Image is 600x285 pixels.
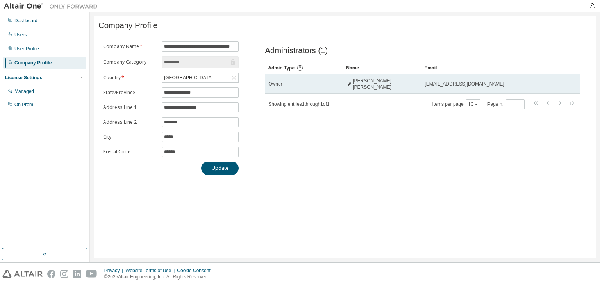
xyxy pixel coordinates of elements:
[487,99,525,109] span: Page n.
[14,46,39,52] div: User Profile
[201,162,239,175] button: Update
[353,78,418,90] span: [PERSON_NAME] [PERSON_NAME]
[103,134,157,140] label: City
[103,59,157,65] label: Company Category
[4,2,102,10] img: Altair One
[103,119,157,125] label: Address Line 2
[14,32,27,38] div: Users
[98,21,157,30] span: Company Profile
[125,267,177,274] div: Website Terms of Use
[103,104,157,110] label: Address Line 1
[103,149,157,155] label: Postal Code
[177,267,215,274] div: Cookie Consent
[265,46,328,55] span: Administrators (1)
[268,81,282,87] span: Owner
[14,88,34,94] div: Managed
[268,65,295,71] span: Admin Type
[468,101,479,107] button: 10
[268,102,329,107] span: Showing entries 1 through 1 of 1
[432,99,480,109] span: Items per page
[103,43,157,50] label: Company Name
[346,62,418,74] div: Name
[60,270,68,278] img: instagram.svg
[2,270,43,278] img: altair_logo.svg
[163,73,214,82] div: [GEOGRAPHIC_DATA]
[14,18,37,24] div: Dashboard
[14,102,33,108] div: On Prem
[104,267,125,274] div: Privacy
[86,270,97,278] img: youtube.svg
[5,75,42,81] div: License Settings
[424,62,558,74] div: Email
[162,73,238,82] div: [GEOGRAPHIC_DATA]
[425,81,504,87] span: [EMAIL_ADDRESS][DOMAIN_NAME]
[103,75,157,81] label: Country
[73,270,81,278] img: linkedin.svg
[103,89,157,96] label: State/Province
[104,274,215,280] p: © 2025 Altair Engineering, Inc. All Rights Reserved.
[47,270,55,278] img: facebook.svg
[14,60,52,66] div: Company Profile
